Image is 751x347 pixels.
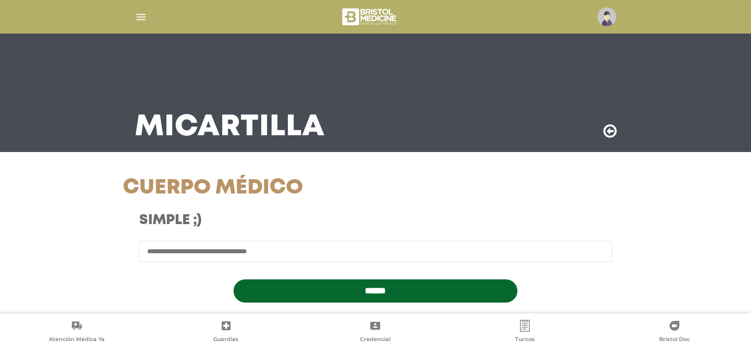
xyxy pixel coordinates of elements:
[515,336,535,345] span: Turnos
[213,336,238,345] span: Guardias
[123,176,455,200] h1: Cuerpo Médico
[450,320,600,345] a: Turnos
[659,336,690,345] span: Bristol Doc
[360,336,391,345] span: Credencial
[152,320,301,345] a: Guardias
[49,336,105,345] span: Atención Médica Ya
[341,5,399,29] img: bristol-medicine-blanco.png
[599,320,749,345] a: Bristol Doc
[135,115,325,140] h3: Mi Cartilla
[597,7,616,26] img: profile-placeholder.svg
[2,320,152,345] a: Atención Médica Ya
[135,11,147,23] img: Cober_menu-lines-white.svg
[301,320,450,345] a: Credencial
[139,212,439,229] h3: Simple ;)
